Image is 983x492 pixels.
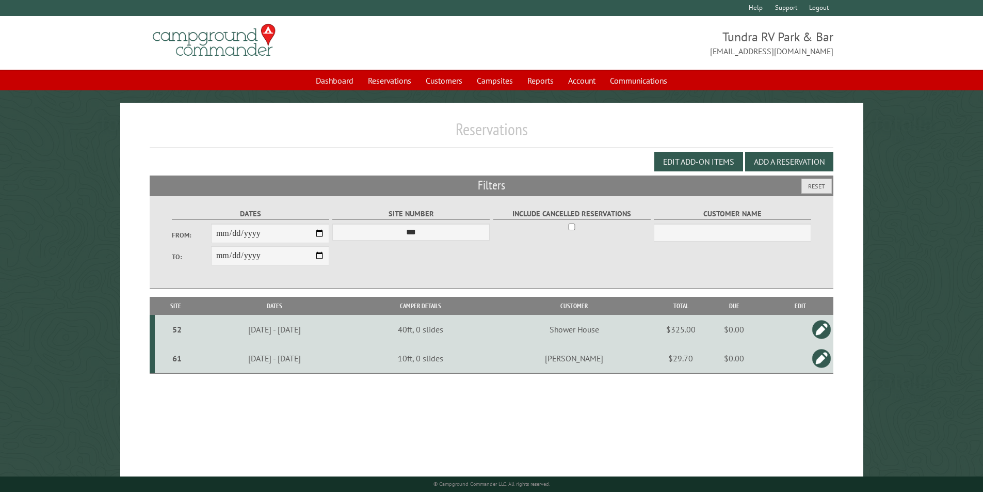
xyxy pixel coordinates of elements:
[310,71,360,90] a: Dashboard
[701,315,767,344] td: $0.00
[701,344,767,373] td: $0.00
[420,71,469,90] a: Customers
[521,71,560,90] a: Reports
[488,344,660,373] td: [PERSON_NAME]
[159,353,195,363] div: 61
[767,297,833,315] th: Edit
[159,324,195,335] div: 52
[197,297,352,315] th: Dates
[471,71,519,90] a: Campsites
[352,315,488,344] td: 40ft, 0 slides
[654,152,743,171] button: Edit Add-on Items
[150,119,834,148] h1: Reservations
[488,315,660,344] td: Shower House
[488,297,660,315] th: Customer
[172,252,211,262] label: To:
[701,297,767,315] th: Due
[660,315,701,344] td: $325.00
[198,353,351,363] div: [DATE] - [DATE]
[660,344,701,373] td: $29.70
[172,230,211,240] label: From:
[150,20,279,60] img: Campground Commander
[332,208,490,220] label: Site Number
[155,297,197,315] th: Site
[150,176,834,195] h2: Filters
[654,208,811,220] label: Customer Name
[352,297,488,315] th: Camper Details
[492,28,834,57] span: Tundra RV Park & Bar [EMAIL_ADDRESS][DOMAIN_NAME]
[660,297,701,315] th: Total
[604,71,673,90] a: Communications
[562,71,602,90] a: Account
[745,152,833,171] button: Add a Reservation
[352,344,488,373] td: 10ft, 0 slides
[198,324,351,335] div: [DATE] - [DATE]
[172,208,329,220] label: Dates
[493,208,651,220] label: Include Cancelled Reservations
[362,71,417,90] a: Reservations
[433,481,550,487] small: © Campground Commander LLC. All rights reserved.
[801,179,832,194] button: Reset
